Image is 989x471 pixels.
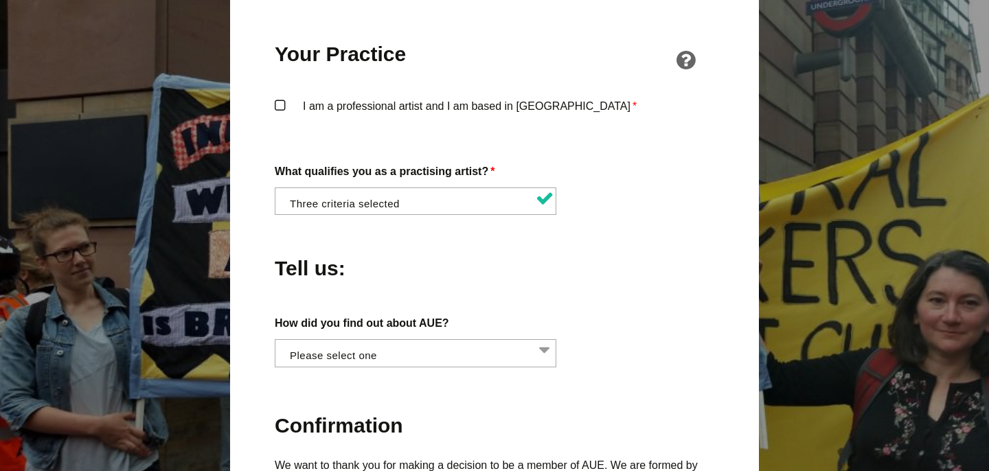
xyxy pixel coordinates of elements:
[275,412,714,439] h2: Confirmation
[275,162,714,181] label: What qualifies you as a practising artist?
[275,314,714,332] label: How did you find out about AUE?
[275,255,407,282] h2: Tell us:
[275,41,407,67] h2: Your Practice
[275,97,714,138] label: I am a professional artist and I am based in [GEOGRAPHIC_DATA]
